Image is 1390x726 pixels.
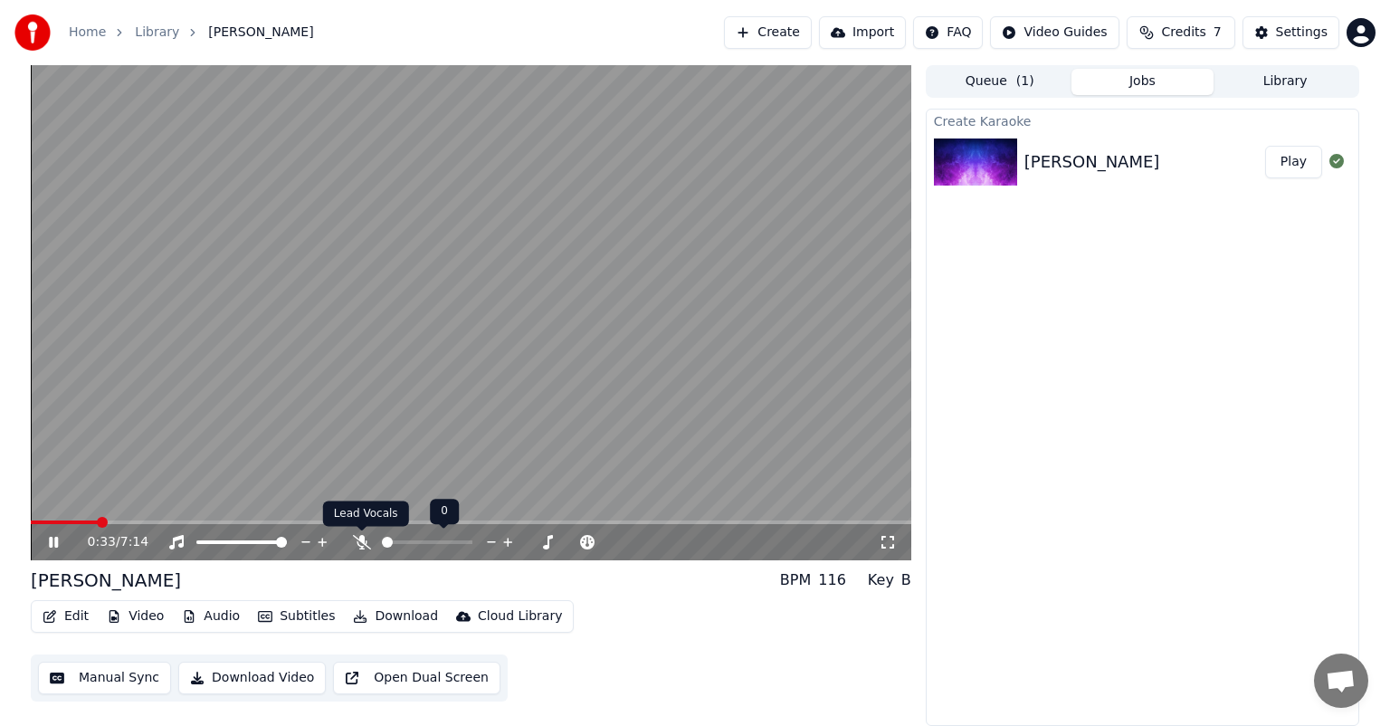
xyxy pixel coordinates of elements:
button: Library [1214,69,1357,95]
button: FAQ [913,16,983,49]
button: Credits7 [1127,16,1235,49]
div: 0 [430,499,459,524]
button: Settings [1242,16,1339,49]
a: Open chat [1314,654,1368,708]
button: Open Dual Screen [333,662,500,694]
button: Download Video [178,662,326,694]
img: youka [14,14,51,51]
button: Audio [175,604,247,629]
button: Import [819,16,906,49]
div: BPM [780,569,811,591]
button: Queue [928,69,1071,95]
div: / [88,533,131,551]
span: 0:33 [88,533,116,551]
button: Video Guides [990,16,1119,49]
nav: breadcrumb [69,24,314,42]
span: ( 1 ) [1016,72,1034,91]
div: [PERSON_NAME] [31,568,181,593]
div: B [901,569,911,591]
a: Home [69,24,106,42]
div: Create Karaoke [927,110,1358,131]
button: Manual Sync [38,662,171,694]
span: 7 [1214,24,1222,42]
button: Subtitles [251,604,342,629]
button: Video [100,604,171,629]
div: [PERSON_NAME] [1024,149,1160,175]
span: 7:14 [120,533,148,551]
div: 116 [818,569,846,591]
div: Key [868,569,894,591]
button: Download [346,604,445,629]
div: Cloud Library [478,607,562,626]
div: Settings [1276,24,1328,42]
span: Credits [1161,24,1205,42]
button: Edit [35,604,96,629]
button: Create [724,16,812,49]
div: Lead Vocals [323,502,409,527]
button: Play [1265,146,1322,178]
a: Library [135,24,179,42]
button: Jobs [1071,69,1214,95]
span: [PERSON_NAME] [208,24,313,42]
